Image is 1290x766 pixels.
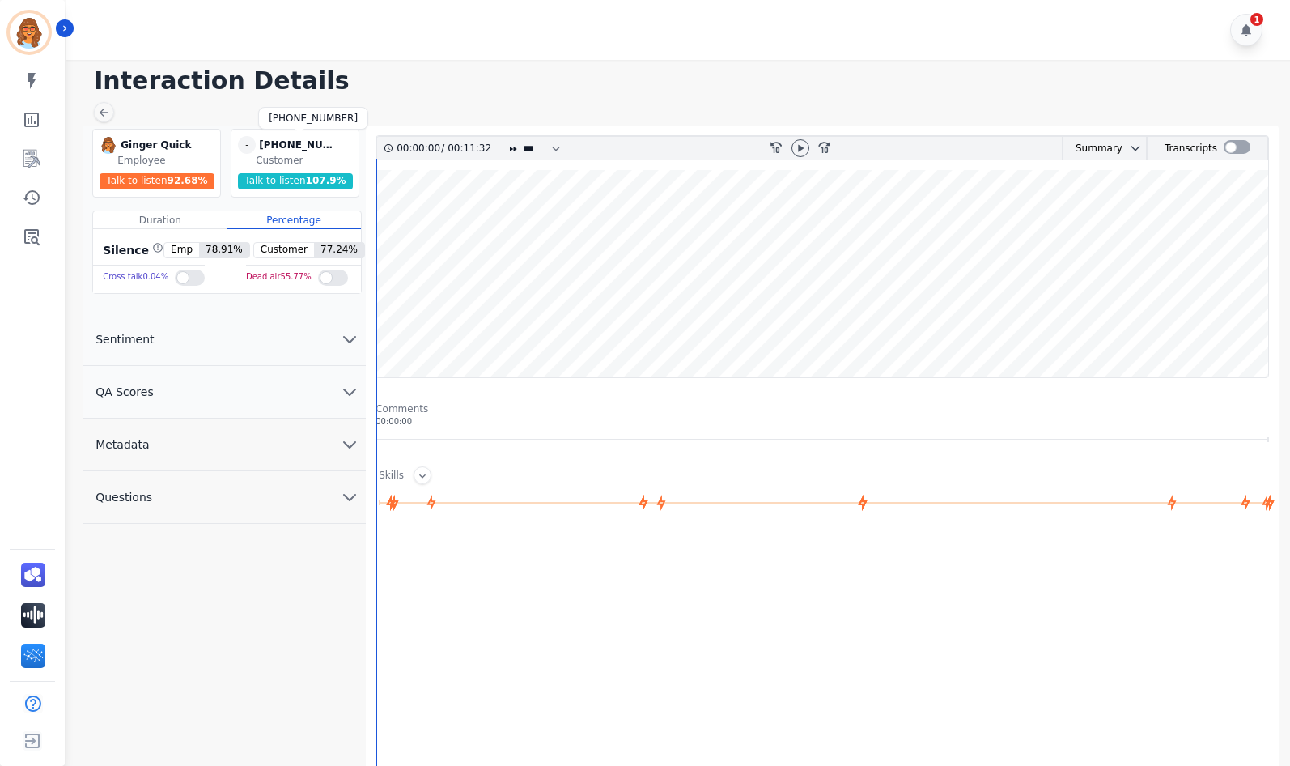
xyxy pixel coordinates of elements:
[376,402,1269,415] div: Comments
[444,137,489,160] div: 00:11:32
[117,154,217,167] div: Employee
[83,419,366,471] button: Metadata chevron down
[340,487,359,507] svg: chevron down
[340,382,359,402] svg: chevron down
[238,136,256,154] span: -
[306,175,346,186] span: 107.9 %
[199,243,249,257] span: 78.91 %
[103,266,168,289] div: Cross talk 0.04 %
[376,415,1269,428] div: 00:00:00
[1129,142,1142,155] svg: chevron down
[238,173,353,189] div: Talk to listen
[246,266,312,289] div: Dead air 55.77 %
[100,242,163,258] div: Silence
[340,435,359,454] svg: chevron down
[379,469,404,484] div: Skills
[397,137,441,160] div: 00:00:00
[314,243,364,257] span: 77.24 %
[1250,13,1263,26] div: 1
[100,173,214,189] div: Talk to listen
[83,489,165,505] span: Questions
[227,211,360,229] div: Percentage
[168,175,208,186] span: 92.68 %
[10,13,49,52] img: Bordered avatar
[164,243,199,257] span: Emp
[83,471,366,524] button: Questions chevron down
[1122,142,1142,155] button: chevron down
[256,154,355,167] div: Customer
[397,137,495,160] div: /
[1063,137,1122,160] div: Summary
[340,330,359,349] svg: chevron down
[121,136,202,154] div: Ginger Quick
[83,366,366,419] button: QA Scores chevron down
[83,384,167,400] span: QA Scores
[1165,137,1217,160] div: Transcripts
[269,112,358,125] div: [PHONE_NUMBER]
[83,436,162,453] span: Metadata
[93,211,227,229] div: Duration
[83,313,366,366] button: Sentiment chevron down
[83,331,167,347] span: Sentiment
[254,243,314,257] span: Customer
[259,136,340,154] div: [PHONE_NUMBER]
[94,66,1274,96] h1: Interaction Details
